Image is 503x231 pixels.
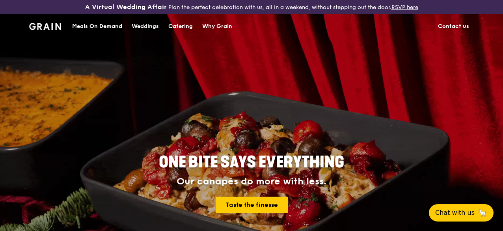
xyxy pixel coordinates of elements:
[391,4,418,11] a: RSVP here
[84,3,419,11] div: Plan the perfect celebration with us, all in a weekend, without stepping out the door.
[435,208,475,218] span: Chat with us
[85,3,167,11] h3: A Virtual Wedding Affair
[168,15,193,38] div: Catering
[29,14,61,38] a: GrainGrain
[197,15,237,38] a: Why Grain
[29,23,61,30] img: Grain
[433,15,474,38] a: Contact us
[164,15,197,38] a: Catering
[110,176,393,187] div: Our canapés do more with less.
[202,15,232,38] div: Why Grain
[72,15,122,38] div: Meals On Demand
[127,15,164,38] a: Weddings
[132,15,159,38] div: Weddings
[429,204,494,222] button: Chat with us🦙
[216,197,288,213] a: Taste the finesse
[159,153,344,172] span: ONE BITE SAYS EVERYTHING
[478,208,487,218] span: 🦙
